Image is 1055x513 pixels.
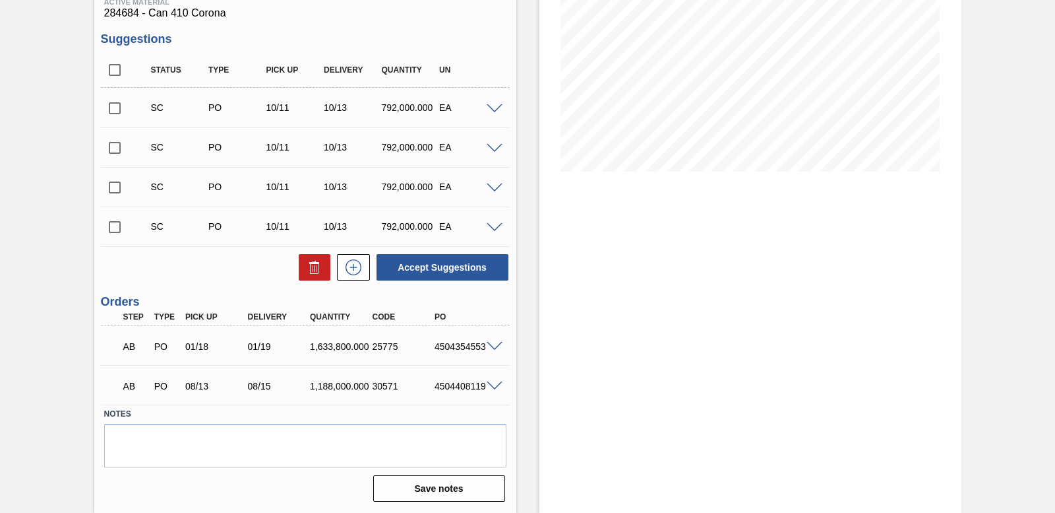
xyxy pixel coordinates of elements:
div: Accept Suggestions [370,253,510,282]
label: Notes [104,405,506,424]
div: 10/13/2025 [320,102,384,113]
div: 10/11/2025 [263,182,326,192]
div: 08/13/2025 [182,381,251,392]
div: 01/18/2025 [182,341,251,352]
div: 08/15/2025 [245,381,313,392]
div: Suggestion Created [148,102,211,113]
div: Awaiting Billing [120,332,152,361]
div: Suggestion Created [148,221,211,232]
div: Quantity [307,312,375,322]
div: 10/11/2025 [263,102,326,113]
div: 792,000.000 [378,221,442,232]
div: EA [436,182,499,192]
div: 792,000.000 [378,182,442,192]
div: 1,633,800.000 [307,341,375,352]
p: AB [123,381,148,392]
div: EA [436,221,499,232]
div: 10/11/2025 [263,142,326,153]
div: 25775 [369,341,438,352]
div: EA [436,142,499,153]
div: 10/13/2025 [320,221,384,232]
div: Status [148,65,211,75]
div: Suggestion Created [148,142,211,153]
div: 10/13/2025 [320,182,384,192]
div: Purchase order [205,102,268,113]
div: Suggestion Created [148,182,211,192]
div: 4504354553 [431,341,500,352]
div: 01/19/2025 [245,341,313,352]
div: 792,000.000 [378,142,442,153]
div: Pick up [182,312,251,322]
div: Type [151,312,183,322]
div: 30571 [369,381,438,392]
div: 1,188,000.000 [307,381,375,392]
div: 4504408119 [431,381,500,392]
button: Save notes [373,475,505,502]
div: Purchase order [151,381,183,392]
div: EA [436,102,499,113]
div: 792,000.000 [378,102,442,113]
div: Step [120,312,152,322]
div: Delete Suggestions [292,254,330,281]
button: Accept Suggestions [377,254,508,281]
span: 284684 - Can 410 Corona [104,7,506,19]
div: Awaiting Billing [120,372,152,401]
div: Pick up [263,65,326,75]
div: Delivery [245,312,313,322]
div: Type [205,65,268,75]
div: PO [431,312,500,322]
h3: Suggestions [101,32,510,46]
div: Delivery [320,65,384,75]
div: Purchase order [205,142,268,153]
div: Purchase order [205,221,268,232]
div: UN [436,65,499,75]
div: 10/11/2025 [263,221,326,232]
div: Purchase order [205,182,268,192]
p: AB [123,341,148,352]
div: New suggestion [330,254,370,281]
div: 10/13/2025 [320,142,384,153]
div: Purchase order [151,341,183,352]
div: Code [369,312,438,322]
div: Quantity [378,65,442,75]
h3: Orders [101,295,510,309]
